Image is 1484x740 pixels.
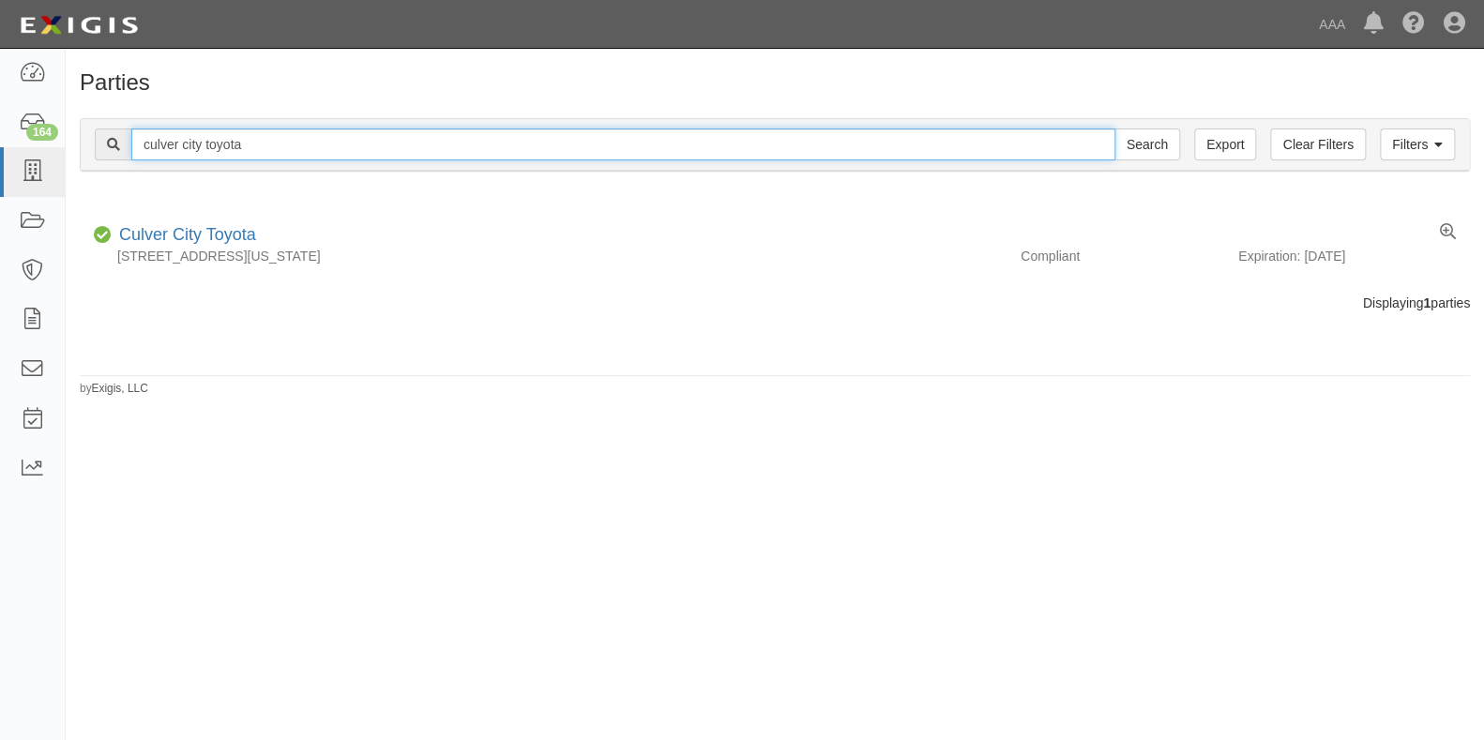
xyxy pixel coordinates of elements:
[80,247,1007,265] div: [STREET_ADDRESS][US_STATE]
[1007,247,1238,265] div: Compliant
[112,223,256,248] div: Culver City Toyota
[80,381,148,397] small: by
[119,225,256,244] a: Culver City Toyota
[1380,128,1455,160] a: Filters
[1270,128,1365,160] a: Clear Filters
[131,128,1115,160] input: Search
[26,124,58,141] div: 164
[1440,223,1456,242] a: View results summary
[1423,295,1431,310] b: 1
[92,382,148,395] a: Exigis, LLC
[1194,128,1256,160] a: Export
[1310,6,1355,43] a: AAA
[14,8,144,42] img: logo-5460c22ac91f19d4615b14bd174203de0afe785f0fc80cf4dbbc73dc1793850b.png
[1114,128,1180,160] input: Search
[80,70,1470,95] h1: Parties
[94,229,112,242] i: Compliant
[1402,13,1425,36] i: Help Center - Complianz
[66,294,1484,312] div: Displaying parties
[1238,247,1470,265] div: Expiration: [DATE]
